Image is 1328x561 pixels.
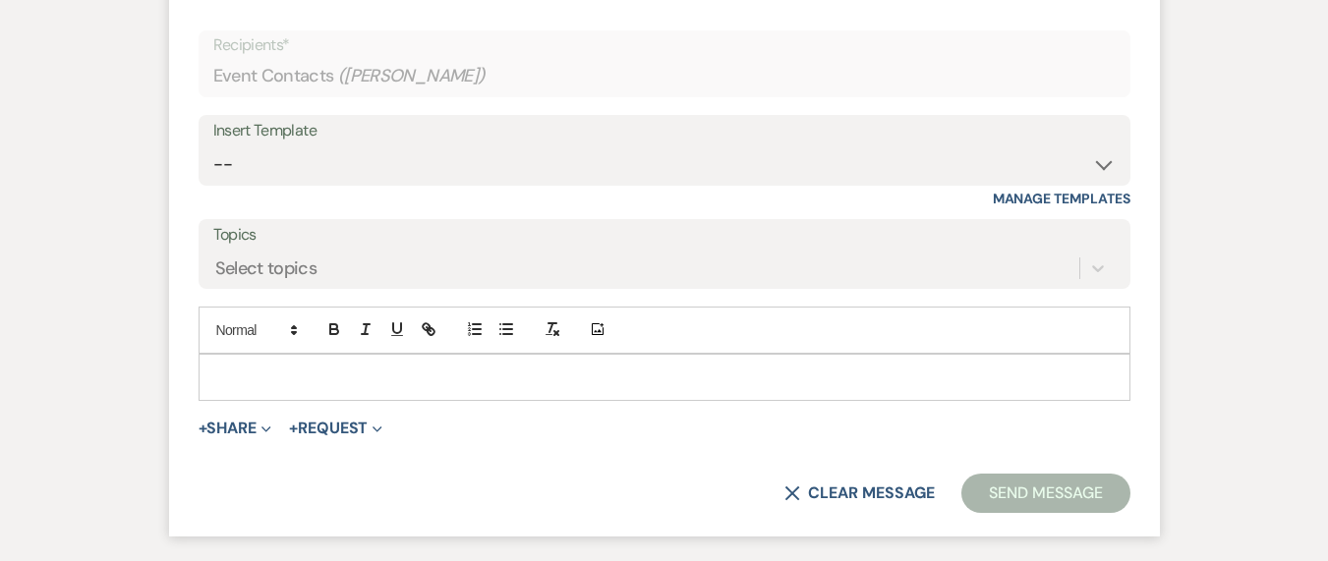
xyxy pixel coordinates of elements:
div: Event Contacts [213,57,1116,95]
div: Select topics [215,254,318,281]
button: Send Message [961,474,1129,513]
button: Share [199,421,272,436]
p: Recipients* [213,32,1116,58]
span: ( [PERSON_NAME] ) [338,63,486,89]
span: + [289,421,298,436]
span: + [199,421,207,436]
div: Insert Template [213,117,1116,145]
button: Request [289,421,382,436]
label: Topics [213,221,1116,250]
button: Clear message [784,485,934,501]
a: Manage Templates [993,190,1130,207]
